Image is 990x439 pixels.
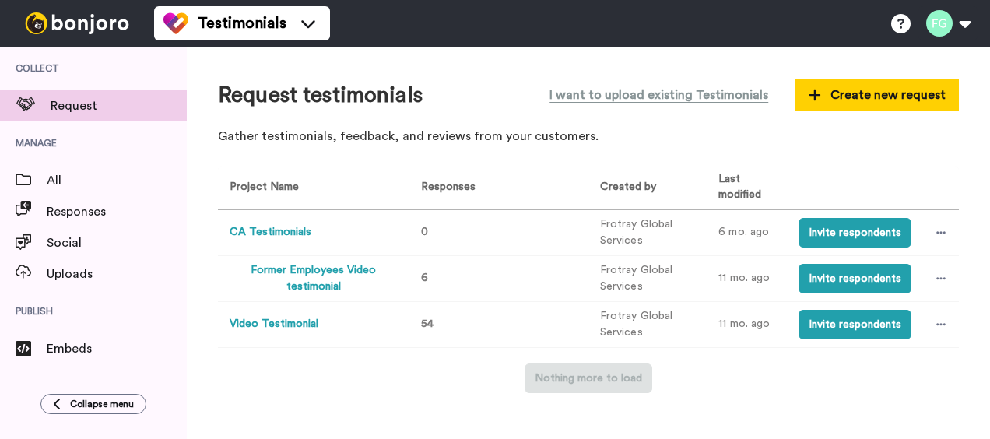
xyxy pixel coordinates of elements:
[230,316,318,332] button: Video Testimonial
[421,227,428,237] span: 0
[525,363,652,393] button: Nothing more to load
[218,83,423,107] h1: Request testimonials
[40,394,146,414] button: Collapse menu
[47,265,187,283] span: Uploads
[163,11,188,36] img: tm-color.svg
[707,301,787,347] td: 11 mo. ago
[707,166,787,209] th: Last modified
[795,79,959,111] button: Create new request
[421,272,428,283] span: 6
[198,12,286,34] span: Testimonials
[230,262,397,295] button: Former Employees Video testimonial
[70,398,134,410] span: Collapse menu
[218,166,403,209] th: Project Name
[47,202,187,221] span: Responses
[19,12,135,34] img: bj-logo-header-white.svg
[549,86,768,104] span: I want to upload existing Testimonials
[588,301,707,347] td: Frotray Global Services
[799,310,911,339] button: Invite respondents
[588,166,707,209] th: Created by
[47,339,187,358] span: Embeds
[47,234,187,252] span: Social
[588,209,707,255] td: Frotray Global Services
[799,264,911,293] button: Invite respondents
[218,128,959,146] p: Gather testimonials, feedback, and reviews from your customers.
[538,78,780,112] button: I want to upload existing Testimonials
[421,318,434,329] span: 54
[47,171,187,190] span: All
[415,181,476,192] span: Responses
[707,255,787,301] td: 11 mo. ago
[588,255,707,301] td: Frotray Global Services
[707,209,787,255] td: 6 mo. ago
[809,86,946,104] span: Create new request
[51,97,187,115] span: Request
[799,218,911,248] button: Invite respondents
[230,224,311,241] button: CA Testimonials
